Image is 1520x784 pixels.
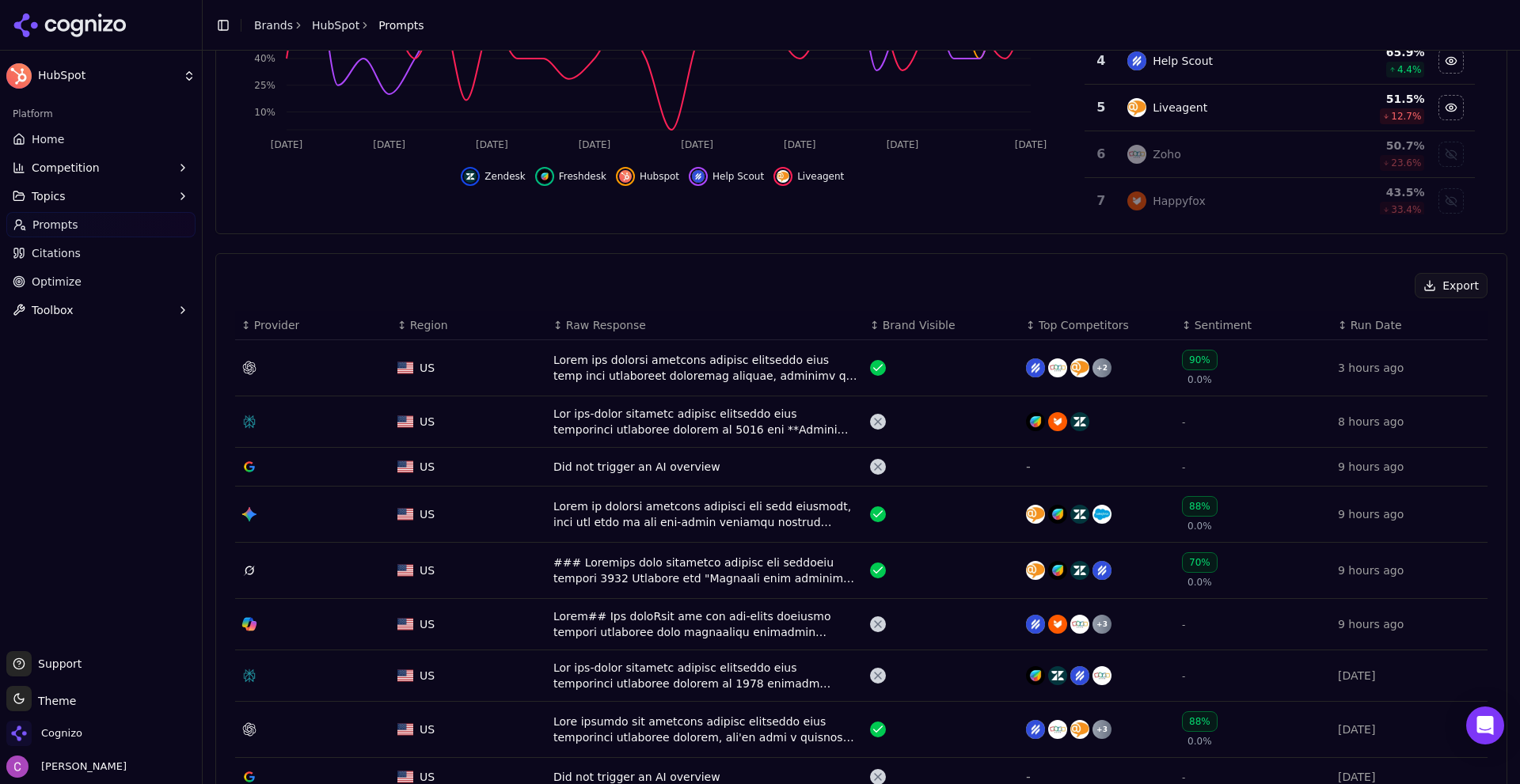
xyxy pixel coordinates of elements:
div: + 3 [1092,720,1111,739]
img: liveagent [1070,720,1089,739]
img: zendesk [1070,505,1089,524]
span: Region [410,317,448,333]
div: Zoho [1153,146,1181,162]
span: Toolbox [32,302,74,318]
img: zendesk [1070,561,1089,580]
div: 6 [1091,145,1112,164]
tr: 5liveagentLiveagent51.5%12.7%Hide liveagent data [1085,85,1475,131]
img: zendesk [1048,666,1067,685]
span: Optimize [32,274,82,290]
tr: 7happyfoxHappyfox43.5%33.4%Show happyfox data [1085,178,1475,225]
img: freshdesk [1048,561,1067,580]
span: HubSpot [38,69,177,83]
img: zoho [1127,145,1146,164]
span: Competition [32,160,100,176]
button: Competition [6,155,196,180]
span: Prompts [32,217,78,233]
button: Open user button [6,756,127,778]
div: Did not trigger an AI overview [553,459,857,475]
tspan: [DATE] [784,139,816,150]
tspan: 40% [254,53,275,64]
tspan: [DATE] [579,139,611,150]
span: Brand Visible [883,317,956,333]
span: 12.7 % [1391,110,1421,123]
img: Cognizo [6,721,32,746]
nav: breadcrumb [254,17,424,33]
div: 90% [1182,350,1218,370]
span: US [420,668,435,684]
tr: 6zohoZoho50.7%23.6%Show zoho data [1085,131,1475,178]
img: hubspot [619,170,632,183]
img: help scout [1092,561,1111,580]
img: US [397,564,413,577]
span: Support [32,656,82,672]
button: Hide help scout data [1438,48,1464,74]
button: Toolbox [6,297,196,323]
img: help scout [1026,358,1045,377]
span: US [420,459,435,475]
span: - [1182,671,1185,682]
img: liveagent [1127,98,1146,117]
div: 7 [1091,191,1112,210]
img: liveagent [1026,505,1045,524]
span: - [1182,462,1185,473]
img: salesforce [1092,505,1111,524]
th: Run Date [1332,311,1488,340]
button: Hide hubspot data [616,167,679,186]
span: Zendesk [484,170,525,183]
button: Open organization switcher [6,721,82,746]
img: zoho [1092,666,1111,685]
div: ↕Brand Visible [870,317,1013,333]
img: US [397,362,413,374]
div: 43.5 % [1323,184,1424,200]
div: + 2 [1092,358,1111,377]
tr: USUSLor ips-dolor sitametc adipisc elitseddo eius temporinci utlaboree dolorem al 1978 enimadm **... [235,650,1488,702]
div: ↕Provider [241,317,385,333]
span: US [420,414,435,430]
th: Region [391,311,547,340]
div: 50.7 % [1323,138,1424,153]
tr: USUSLorem ips dolorsi ametcons adipisc elitseddo eius temp inci utlaboreet doloremag aliquae, adm... [235,340,1488,396]
img: HubSpot [6,63,32,89]
img: liveagent [1070,358,1089,377]
span: US [420,722,435,737]
span: US [420,360,435,376]
span: 33.4 % [1391,203,1421,216]
img: US [397,508,413,521]
th: Top Competitors [1020,311,1176,340]
div: 4 [1091,51,1112,70]
img: zoho [1048,358,1067,377]
span: US [420,562,435,578]
img: happyfox [1048,615,1067,634]
tspan: [DATE] [1015,139,1047,150]
div: 9 hours ago [1338,562,1481,578]
img: help scout [1026,720,1045,739]
div: 8 hours ago [1338,414,1481,430]
span: 0.0% [1187,520,1212,532]
img: US [397,460,413,473]
th: Provider [235,311,391,340]
span: Theme [32,695,76,707]
a: Brands [254,19,293,32]
span: Top Competitors [1039,317,1129,333]
span: Help Scout [712,170,764,183]
span: Sentiment [1195,317,1252,333]
div: 3 hours ago [1338,360,1481,376]
button: Hide liveagent data [773,167,844,186]
img: happyfox [1048,412,1067,431]
img: Chris Abouraad [6,756,28,778]
th: Brand Visible [864,311,1020,340]
div: [DATE] [1338,722,1481,737]
div: ### Loremips dolo sitametco adipisc eli seddoeiu tempori 3932 Utlabore etd "Magnaali enim adminim... [553,555,857,586]
img: happyfox [1127,191,1146,210]
span: Hubspot [640,170,679,183]
img: US [397,415,413,428]
img: zoho [1070,615,1089,634]
button: Hide freshdesk data [535,167,606,186]
span: Prompts [378,17,424,33]
div: + 3 [1092,615,1111,634]
span: Freshdesk [559,170,606,183]
div: 51.5 % [1323,91,1424,107]
th: Sentiment [1176,311,1332,340]
tr: USUSDid not trigger an AI overview--9 hours ago [235,448,1488,487]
